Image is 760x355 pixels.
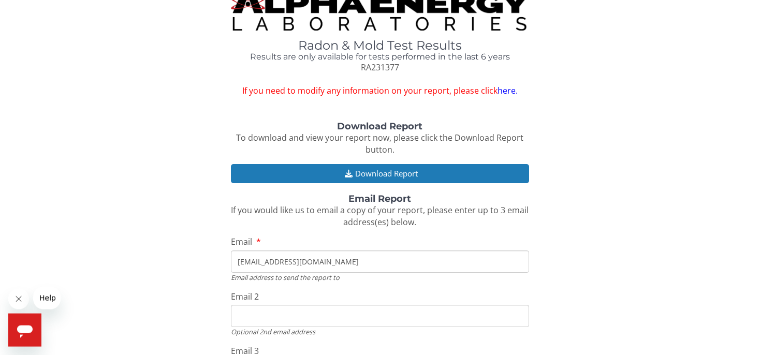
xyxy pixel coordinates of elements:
[231,85,529,97] span: If you need to modify any information on your report, please click
[498,85,518,96] a: here.
[8,289,29,309] iframe: Close message
[33,287,61,309] iframe: Message from company
[231,204,529,228] span: If you would like us to email a copy of your report, please enter up to 3 email address(es) below.
[236,132,523,155] span: To download and view your report now, please click the Download Report button.
[231,52,529,62] h4: Results are only available for tests performed in the last 6 years
[8,314,41,347] iframe: Button to launch messaging window
[337,121,422,132] strong: Download Report
[348,193,411,204] strong: Email Report
[231,236,252,247] span: Email
[231,273,529,282] div: Email address to send the report to
[361,62,399,73] span: RA231377
[231,39,529,52] h1: Radon & Mold Test Results
[231,164,529,183] button: Download Report
[231,291,259,302] span: Email 2
[231,327,529,336] div: Optional 2nd email address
